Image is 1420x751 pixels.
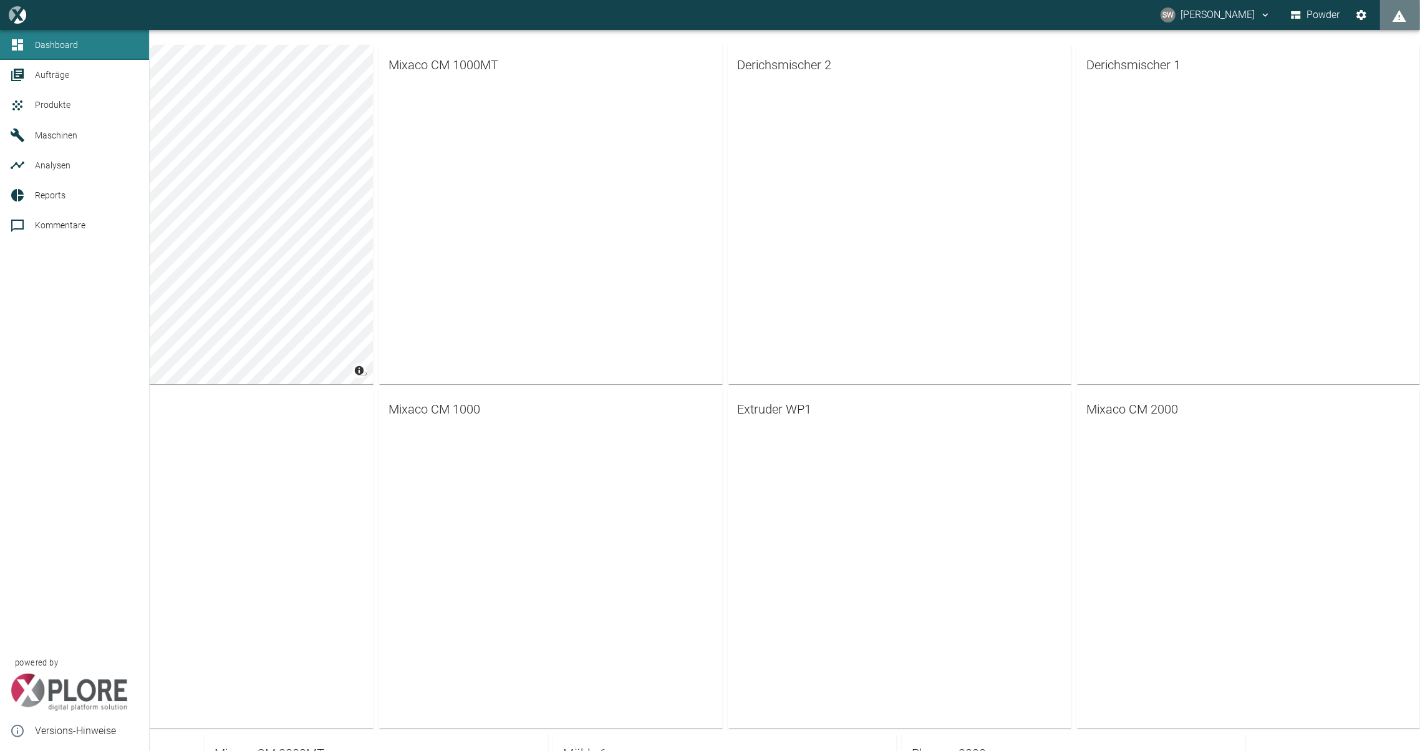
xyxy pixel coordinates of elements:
[1076,389,1420,429] a: Mixaco CM 2000
[40,399,364,419] span: Mixaco CM 150
[738,399,1061,419] span: Extruder WP1
[1076,45,1420,85] a: Derichsmischer 1
[1161,7,1176,22] div: SW
[30,389,374,429] a: Mixaco CM 150
[15,657,58,669] span: powered by
[10,674,128,711] img: Xplore Logo
[35,40,78,50] span: Dashboard
[35,130,77,140] span: Maschinen
[728,389,1071,429] a: Extruder WP1
[35,100,70,110] span: Produkte
[35,190,65,200] span: Reports
[1159,4,1273,26] button: stephan.wilkens@kansaihelios-cws.de
[738,55,1061,75] span: Derichsmischer 2
[1086,55,1410,75] span: Derichsmischer 1
[129,131,139,141] a: new /machines
[389,55,712,75] span: Mixaco CM 1000MT
[379,389,722,429] a: Mixaco CM 1000
[1288,4,1343,26] button: Powder
[379,45,722,85] a: Mixaco CM 1000MT
[389,399,712,419] span: Mixaco CM 1000
[9,6,26,23] img: logo
[35,724,139,739] span: Versions-Hinweise
[35,220,85,230] span: Kommentare
[1086,399,1410,419] span: Mixaco CM 2000
[35,160,70,170] span: Analysen
[35,70,69,80] span: Aufträge
[129,161,139,171] a: new /analyses/list/0
[30,45,373,384] canvas: Map
[1350,4,1373,26] button: Einstellungen
[728,45,1071,85] a: Derichsmischer 2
